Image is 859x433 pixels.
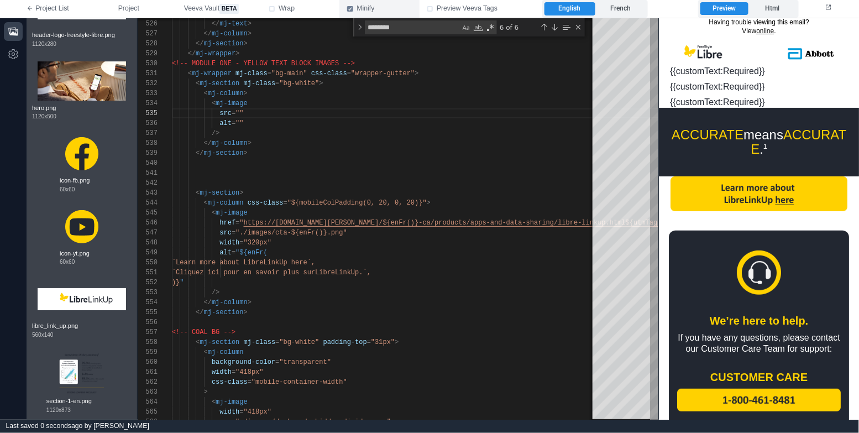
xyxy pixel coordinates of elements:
div: {{customText:Required}} [11,63,189,74]
span: src [219,109,232,117]
span: </ [196,149,203,157]
span: 1120 x 500 [32,112,56,121]
span: > [248,30,252,38]
span: mj-image [216,100,248,107]
span: alt [219,119,232,127]
span: mj-column [212,30,248,38]
div: 536 [138,118,158,128]
div: 547 [138,228,158,238]
div: 541 [138,168,158,178]
span: mj-column [212,139,248,147]
span: "transparent" [279,358,331,366]
span: > [395,338,399,346]
div: 548 [138,238,158,248]
span: )} [172,279,180,286]
span: < [204,348,208,356]
span: libre_link_up.png [32,321,132,331]
div: 546 [138,218,158,228]
span: = [232,368,235,376]
span: icon-yt.png [60,249,104,258]
div: 545 [138,208,158,218]
label: English [544,2,595,15]
span: `Cliquez ici pour en savoir plus sur [172,269,315,277]
span: LibreLinkUp.`, [315,269,371,277]
span: icon-fb.png [60,176,104,185]
span: /apps-and-data-sharing/libre-linkup.html${utmTag(' [467,219,666,227]
span: "bg-white" [279,80,319,87]
span: "wrapper-gutter" [351,70,415,77]
div: means . [11,109,189,138]
div: 533 [138,88,158,98]
span: "mobile-container-width" [252,378,347,386]
span: = [239,408,243,416]
span: padding-top [323,338,367,346]
div: 562 [138,377,158,387]
div: 531 [138,69,158,79]
span: < [196,338,200,346]
span: > [244,309,248,316]
iframe: preview [659,18,859,420]
div: 6 of 6 [499,20,538,34]
span: `Learn more about LibreLinkUp here`, [172,259,315,267]
div: 556 [138,317,158,327]
div: 540 [138,158,158,168]
div: 544 [138,198,158,208]
div: Toggle Replace [355,18,365,36]
span: "" [235,109,243,117]
sup: 1 [104,124,108,132]
div: 526 [138,19,158,29]
span: mj-class [235,70,268,77]
span: = [284,199,287,207]
div: 530 [138,59,158,69]
img: Abbott [100,23,200,48]
span: 60 x 60 [60,185,75,194]
span: mj-wrapper [192,70,232,77]
span: > [248,20,252,28]
span: section-1-en.png [46,397,117,406]
div: 558 [138,337,158,347]
div: 564 [138,397,158,407]
span: 1120 x 873 [46,406,71,414]
span: <!-- MODULE ONE - YELLOW TEXT BLOCK IMAGES --> [172,60,355,67]
span: < [204,199,208,207]
span: "${mobileColPadding(0, 20, 0, 20)}" [287,199,427,207]
span: = [232,119,235,127]
span: = [275,80,279,87]
span: mj-class [244,338,276,346]
span: < [212,100,216,107]
span: > [415,70,418,77]
div: 560 [138,357,158,367]
div: 529 [138,49,158,59]
span: = [367,338,371,346]
span: > [235,50,239,58]
span: </ [212,20,219,28]
span: = [232,109,235,117]
div: We’re here to help. [18,296,182,309]
span: </ [196,40,203,48]
div: Use Regular Expression (⌥⌘R) [485,22,496,33]
div: 542 [138,178,158,188]
span: < [204,90,208,97]
div: CUSTOMER CARE [18,353,182,365]
div: 543 [138,188,158,198]
span: width [212,368,232,376]
span: beta [219,4,239,14]
a: online [97,9,115,17]
div: 551 [138,268,158,278]
span: alt [219,249,232,257]
span: " [180,279,184,286]
div: 550 [138,258,158,268]
div: 549 [138,248,158,258]
span: </ [204,139,212,147]
span: background-color [212,358,275,366]
span: = [239,239,243,247]
label: French [595,2,646,15]
span: < [196,189,200,197]
span: mj-section [204,40,244,48]
span: mj-section [200,338,239,346]
span: mj-class [244,80,276,87]
span: "${enFr( [235,249,268,257]
div: 565 [138,407,158,417]
div: 535 [138,108,158,118]
span: = [275,338,279,346]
